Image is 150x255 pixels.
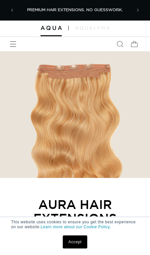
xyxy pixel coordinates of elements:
[113,37,127,51] summary: Search
[11,220,139,230] p: This website uses cookies to ensure you get the best experience on our website.
[41,26,62,30] img: Aqua Hair Extensions
[41,225,111,229] a: Learn more about our Cookie Policy.
[63,235,87,248] a: Accept
[5,3,19,17] button: Previous announcement
[75,26,109,29] img: aqualyna.com
[3,198,147,225] h2: AURA HAIR EXTENSIONS
[6,37,20,51] summary: Menu
[27,8,123,12] span: PREMIUM HAIR EXTENSIONS. NO GUESSWORK.
[131,3,145,17] button: Next announcement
